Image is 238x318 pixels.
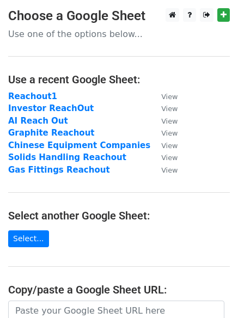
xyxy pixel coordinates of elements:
a: View [150,152,178,162]
small: View [161,93,178,101]
a: AI Reach Out [8,116,68,126]
a: Graphite Reachout [8,128,95,138]
a: Chinese Equipment Companies [8,140,150,150]
small: View [161,142,178,150]
a: Reachout1 [8,91,57,101]
a: View [150,91,178,101]
small: View [161,105,178,113]
p: Use one of the options below... [8,28,230,40]
small: View [161,154,178,162]
small: View [161,166,178,174]
a: Solids Handling Reachout [8,152,126,162]
h4: Copy/paste a Google Sheet URL: [8,283,230,296]
a: View [150,128,178,138]
h3: Choose a Google Sheet [8,8,230,24]
a: View [150,103,178,113]
a: Gas Fittings Reachout [8,165,110,175]
small: View [161,117,178,125]
h4: Select another Google Sheet: [8,209,230,222]
a: Select... [8,230,49,247]
a: Investor ReachOut [8,103,94,113]
small: View [161,129,178,137]
h4: Use a recent Google Sheet: [8,73,230,86]
a: View [150,140,178,150]
a: View [150,116,178,126]
a: View [150,165,178,175]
